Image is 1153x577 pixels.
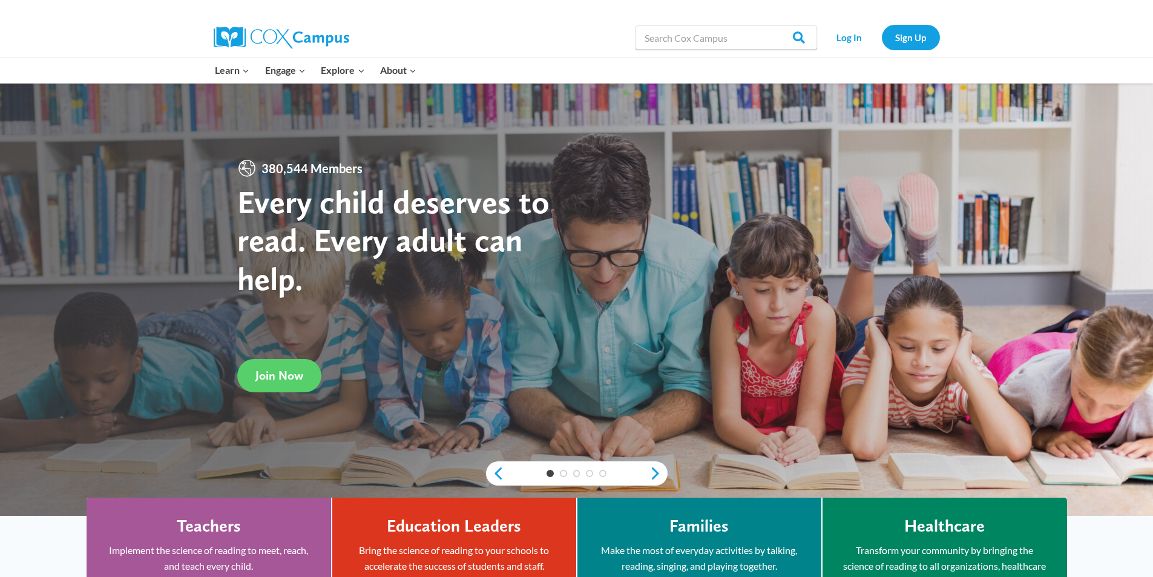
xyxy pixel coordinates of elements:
[649,466,668,481] a: next
[105,542,313,573] p: Implement the science of reading to meet, reach, and teach every child.
[237,359,321,392] a: Join Now
[387,516,521,536] h4: Education Leaders
[560,470,567,477] a: 2
[177,516,241,536] h4: Teachers
[380,62,416,78] span: About
[257,159,367,178] span: 380,544 Members
[904,516,985,536] h4: Healthcare
[547,470,554,477] a: 1
[486,466,504,481] a: previous
[214,27,349,48] img: Cox Campus
[350,542,558,573] p: Bring the science of reading to your schools to accelerate the success of students and staff.
[599,470,606,477] a: 5
[669,516,729,536] h4: Families
[265,62,306,78] span: Engage
[586,470,593,477] a: 4
[823,25,876,50] a: Log In
[208,58,424,83] nav: Primary Navigation
[882,25,940,50] a: Sign Up
[255,368,303,383] span: Join Now
[636,25,817,50] input: Search Cox Campus
[486,461,668,486] div: content slider buttons
[823,25,940,50] nav: Secondary Navigation
[237,182,550,298] strong: Every child deserves to read. Every adult can help.
[573,470,580,477] a: 3
[215,62,249,78] span: Learn
[321,62,364,78] span: Explore
[596,542,803,573] p: Make the most of everyday activities by talking, reading, singing, and playing together.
